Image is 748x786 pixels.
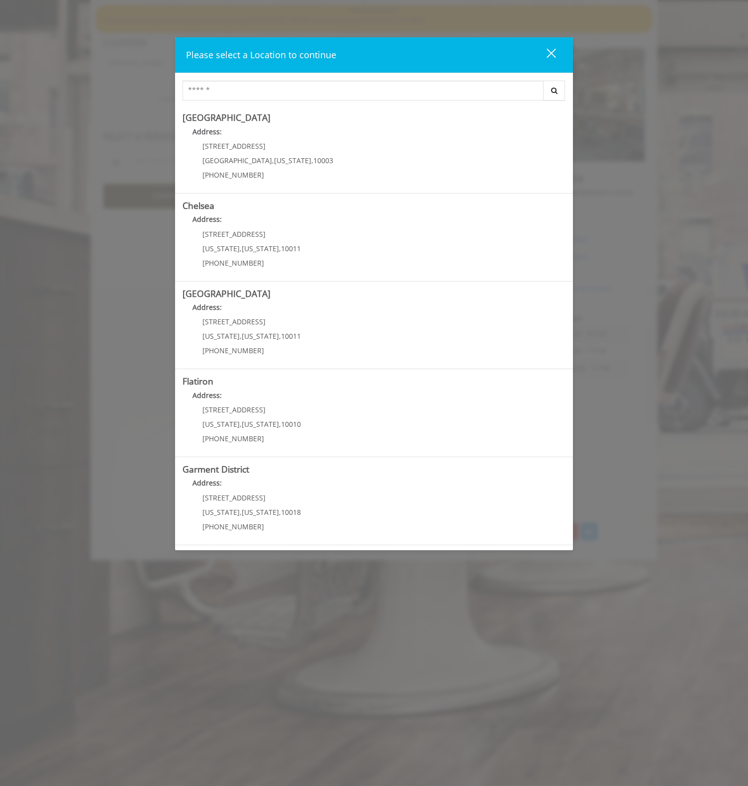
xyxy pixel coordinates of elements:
span: [PHONE_NUMBER] [202,346,264,355]
span: 10011 [281,244,301,253]
span: [US_STATE] [274,156,311,165]
span: [PHONE_NUMBER] [202,170,264,180]
span: , [240,331,242,341]
span: , [240,507,242,517]
span: [STREET_ADDRESS] [202,405,266,414]
span: [US_STATE] [242,419,279,429]
b: [GEOGRAPHIC_DATA] [183,288,271,299]
span: , [279,507,281,517]
span: [PHONE_NUMBER] [202,522,264,531]
b: Address: [192,478,222,488]
input: Search Center [183,81,544,100]
b: Chelsea [183,199,214,211]
b: [GEOGRAPHIC_DATA] [183,111,271,123]
span: [US_STATE] [202,331,240,341]
span: [US_STATE] [202,419,240,429]
i: Search button [549,87,560,94]
b: Address: [192,391,222,400]
span: [PHONE_NUMBER] [202,434,264,443]
span: [STREET_ADDRESS] [202,493,266,502]
b: Address: [192,127,222,136]
span: , [279,244,281,253]
span: Please select a Location to continue [186,49,336,61]
span: [US_STATE] [242,244,279,253]
span: [US_STATE] [202,507,240,517]
span: [STREET_ADDRESS] [202,229,266,239]
span: , [240,419,242,429]
span: [US_STATE] [202,244,240,253]
div: close dialog [535,48,555,63]
button: close dialog [528,45,562,65]
b: Garment District [183,463,249,475]
span: [US_STATE] [242,507,279,517]
span: [GEOGRAPHIC_DATA] [202,156,272,165]
b: Address: [192,302,222,312]
b: Flatiron [183,375,213,387]
b: Address: [192,214,222,224]
span: , [279,419,281,429]
div: Center Select [183,81,565,105]
span: 10003 [313,156,333,165]
span: , [279,331,281,341]
span: 10011 [281,331,301,341]
span: , [311,156,313,165]
span: , [272,156,274,165]
span: , [240,244,242,253]
span: [US_STATE] [242,331,279,341]
span: [STREET_ADDRESS] [202,141,266,151]
span: 10010 [281,419,301,429]
span: [PHONE_NUMBER] [202,258,264,268]
span: [STREET_ADDRESS] [202,317,266,326]
span: 10018 [281,507,301,517]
